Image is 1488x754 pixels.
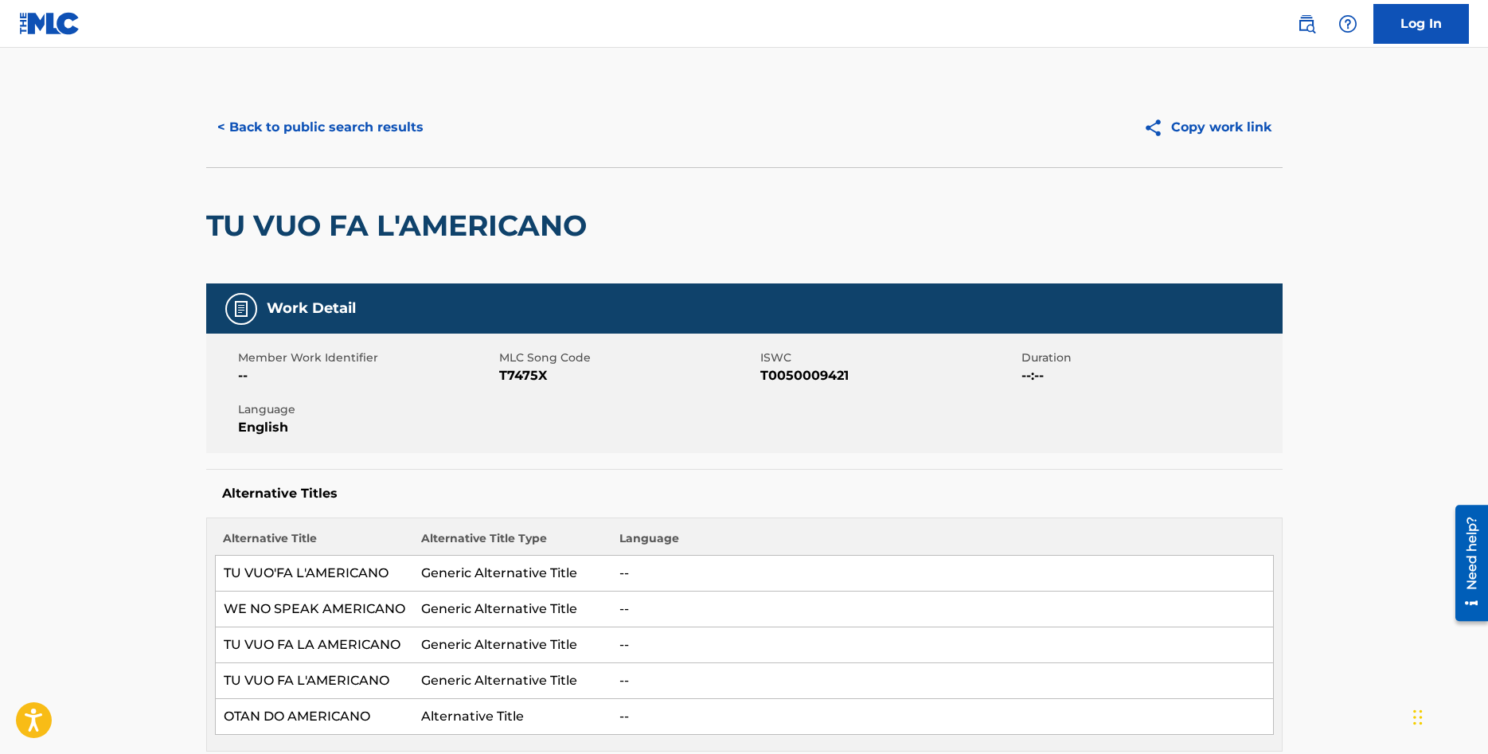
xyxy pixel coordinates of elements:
[215,627,413,663] td: TU VUO FA LA AMERICANO
[215,530,413,556] th: Alternative Title
[1021,366,1279,385] span: --:--
[1373,4,1469,44] a: Log In
[232,299,251,318] img: Work Detail
[1443,497,1488,629] iframe: Resource Center
[760,366,1017,385] span: T0050009421
[238,350,495,366] span: Member Work Identifier
[1297,14,1316,33] img: search
[1143,118,1171,138] img: Copy work link
[215,699,413,735] td: OTAN DO AMERICANO
[206,107,435,147] button: < Back to public search results
[1408,678,1488,754] iframe: Chat Widget
[238,366,495,385] span: --
[1132,107,1283,147] button: Copy work link
[611,530,1273,556] th: Language
[499,366,756,385] span: T7475X
[413,627,611,663] td: Generic Alternative Title
[215,663,413,699] td: TU VUO FA L'AMERICANO
[413,530,611,556] th: Alternative Title Type
[611,592,1273,627] td: --
[413,663,611,699] td: Generic Alternative Title
[1413,693,1423,741] div: Drag
[206,208,595,244] h2: TU VUO FA L'AMERICANO
[19,12,80,35] img: MLC Logo
[267,299,356,318] h5: Work Detail
[1332,8,1364,40] div: Help
[215,556,413,592] td: TU VUO'FA L'AMERICANO
[611,699,1273,735] td: --
[215,592,413,627] td: WE NO SPEAK AMERICANO
[1291,8,1322,40] a: Public Search
[1338,14,1357,33] img: help
[499,350,756,366] span: MLC Song Code
[238,418,495,437] span: English
[611,627,1273,663] td: --
[238,401,495,418] span: Language
[413,556,611,592] td: Generic Alternative Title
[1021,350,1279,366] span: Duration
[611,663,1273,699] td: --
[413,592,611,627] td: Generic Alternative Title
[760,350,1017,366] span: ISWC
[222,486,1267,502] h5: Alternative Titles
[611,556,1273,592] td: --
[413,699,611,735] td: Alternative Title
